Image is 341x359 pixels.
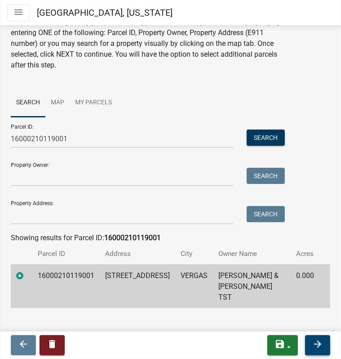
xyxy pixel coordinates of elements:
[267,335,298,355] button: save
[305,335,330,355] button: arrow_forward
[275,339,285,350] i: save
[37,4,173,22] a: [GEOGRAPHIC_DATA], [US_STATE]
[312,339,323,350] i: arrow_forward
[40,335,65,355] button: delete
[11,89,45,117] a: Search
[100,265,175,308] td: [STREET_ADDRESS]
[11,233,330,243] div: Showing results for Parcel ID:
[175,265,213,308] td: VERGAS
[11,335,36,355] button: arrow_back
[247,168,285,184] button: Search
[213,243,291,265] th: Owner Name
[291,265,319,308] td: 0.000
[47,339,58,350] i: delete
[247,206,285,222] button: Search
[213,265,291,308] td: [PERSON_NAME] & [PERSON_NAME] TST
[11,17,282,71] p: Please select the primary parcel for this application. You may search for a property by entering ...
[13,7,24,18] i: menu
[45,89,70,117] a: Map
[32,265,100,308] td: 16000210119001
[7,4,30,21] button: menu
[291,243,319,265] th: Acres
[70,89,117,117] a: My Parcels
[247,130,285,146] button: Search
[104,233,161,242] strong: 16000210119001
[18,339,29,350] i: arrow_back
[100,243,175,265] th: Address
[175,243,213,265] th: City
[32,243,100,265] th: Parcel ID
